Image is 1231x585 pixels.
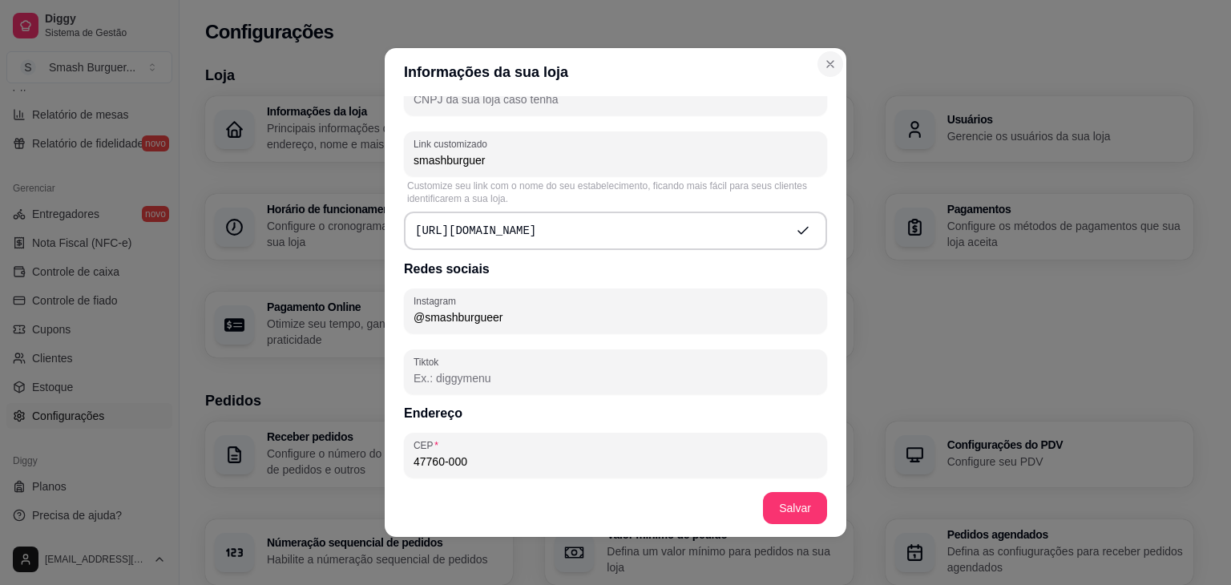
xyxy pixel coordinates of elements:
[407,180,824,205] div: Customize seu link com o nome do seu estabelecimento, ficando mais fácil para seus clientes ident...
[414,152,817,168] input: Link customizado
[414,91,817,107] input: CNPJ
[404,404,827,423] h3: Endereço
[763,492,827,524] button: Salvar
[414,454,817,470] input: CEP
[414,294,462,308] label: Instagram
[414,438,444,452] label: CEP
[414,355,444,369] label: Tiktok
[817,51,843,77] button: Close
[404,260,827,279] h3: Redes sociais
[790,218,816,244] button: Copy to clipboard
[385,48,846,96] header: Informações da sua loja
[414,370,817,386] input: Tiktok
[415,223,536,239] pre: [URL][DOMAIN_NAME]
[414,137,493,151] label: Link customizado
[414,309,817,325] input: Instagram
